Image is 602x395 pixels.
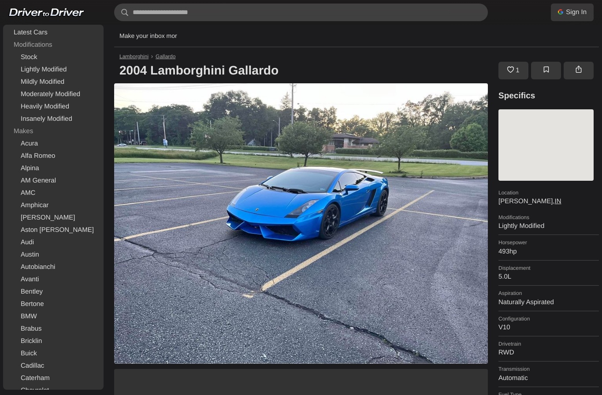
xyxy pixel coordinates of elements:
a: Bentley [5,286,102,298]
a: Stock [5,51,102,63]
dd: V10 [498,324,599,332]
h3: Specifics [498,90,599,102]
a: Lamborghini [119,53,149,60]
a: Latest Cars [5,26,102,39]
dd: Naturally Aspirated [498,298,599,306]
dt: Modifications [498,214,599,220]
dt: Configuration [498,316,599,322]
a: AMC [5,187,102,199]
a: Gallardo [156,53,175,60]
a: Autobianchi [5,261,102,273]
a: Alpina [5,162,102,175]
a: Acura [5,138,102,150]
a: IN [555,197,561,205]
div: Modifications [5,39,102,51]
a: Austin [5,249,102,261]
dt: Displacement [498,265,599,271]
dt: Transmission [498,366,599,372]
dd: RWD [498,349,599,357]
img: 2004 Lamborghini Gallardo for sale [114,83,488,364]
a: Amphicar [5,199,102,212]
nav: Breadcrumb [114,53,599,60]
dd: 5.0L [498,273,599,281]
a: Moderately Modified [5,88,102,101]
h1: 2004 Lamborghini Gallardo [114,58,493,83]
a: Alfa Romeo [5,150,102,162]
a: Audi [5,236,102,249]
a: Bricklin [5,335,102,347]
dd: Automatic [498,374,599,382]
a: Buick [5,347,102,360]
dt: Aspiration [498,290,599,296]
a: Caterham [5,372,102,384]
a: Heavily Modified [5,101,102,113]
a: Bertone [5,298,102,310]
a: Avanti [5,273,102,286]
p: Make your inbox mor [119,25,177,47]
a: 1 [498,62,528,79]
a: [PERSON_NAME] [5,212,102,224]
a: Lightly Modified [5,63,102,76]
a: Sign In [551,4,594,21]
a: Aston [PERSON_NAME] [5,224,102,236]
div: Makes [5,125,102,138]
a: AM General [5,175,102,187]
dd: Lightly Modified [498,222,599,230]
dt: Location [498,190,599,196]
a: Cadillac [5,360,102,372]
dt: Horsepower [498,239,599,246]
dd: 493hp [498,248,599,256]
a: Brabus [5,323,102,335]
a: BMW [5,310,102,323]
dt: Drivetrain [498,341,599,347]
a: Mildly Modified [5,76,102,88]
dd: [PERSON_NAME], [498,197,599,205]
a: Insanely Modified [5,113,102,125]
